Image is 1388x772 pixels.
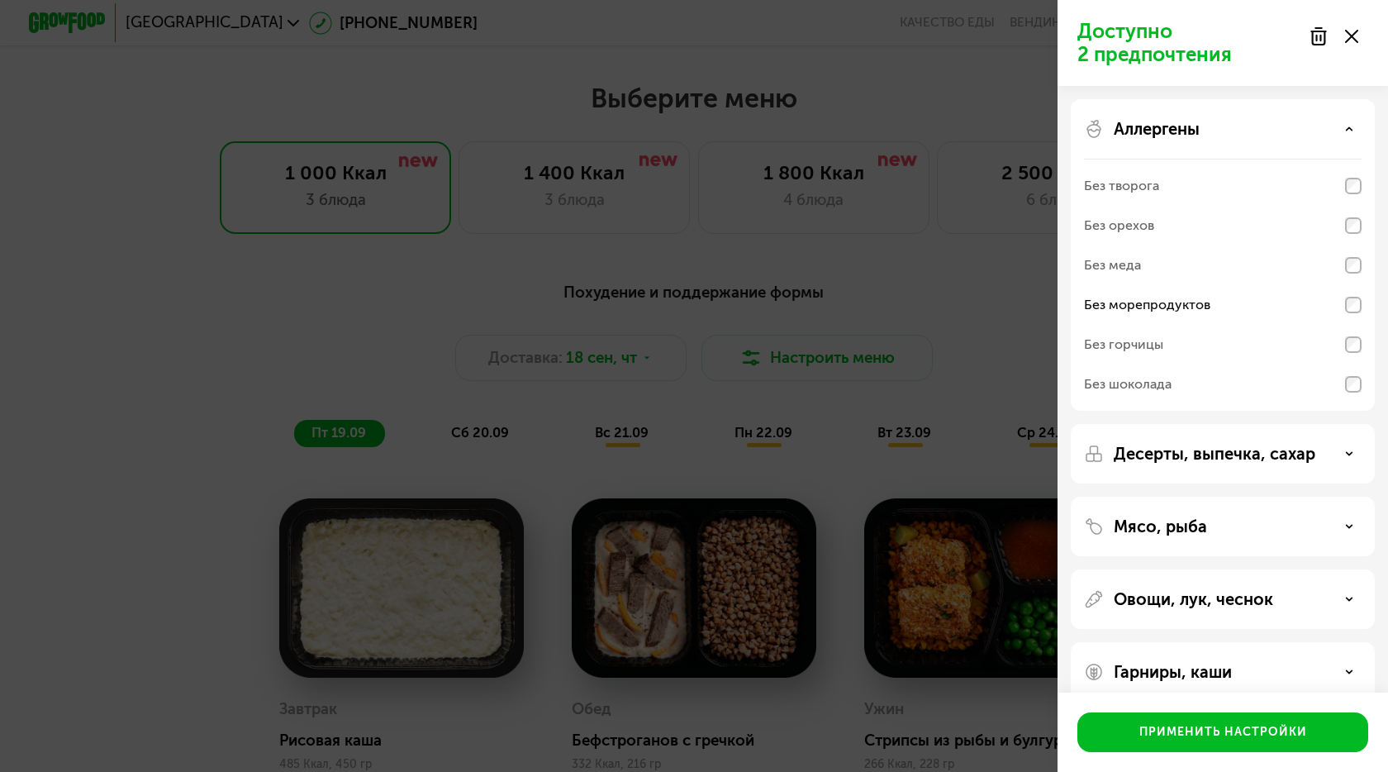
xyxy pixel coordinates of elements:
[1084,216,1154,236] div: Без орехов
[1114,444,1315,464] p: Десерты, выпечка, сахар
[1084,335,1163,355] div: Без горчицы
[1084,295,1210,315] div: Без морепродуктов
[1114,119,1200,139] p: Аллергены
[1114,662,1232,682] p: Гарниры, каши
[1077,712,1368,752] button: Применить настройки
[1077,20,1299,66] p: Доступно 2 предпочтения
[1114,517,1207,536] p: Мясо, рыба
[1139,724,1307,741] div: Применить настройки
[1114,589,1273,609] p: Овощи, лук, чеснок
[1084,255,1141,275] div: Без меда
[1084,176,1159,196] div: Без творога
[1084,374,1172,394] div: Без шоколада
